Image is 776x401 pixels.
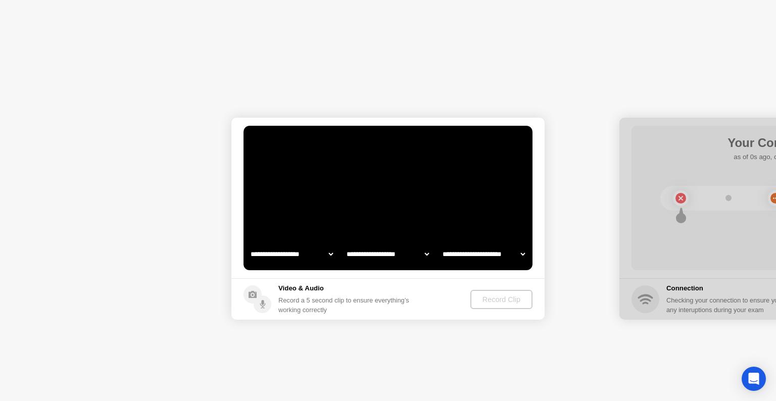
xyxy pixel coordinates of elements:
select: Available cameras [249,244,335,264]
select: Available microphones [441,244,527,264]
div: Open Intercom Messenger [742,367,766,391]
select: Available speakers [345,244,431,264]
div: Record Clip [474,295,528,304]
div: Record a 5 second clip to ensure everything’s working correctly [278,295,413,315]
h5: Video & Audio [278,283,413,293]
button: Record Clip [470,290,532,309]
